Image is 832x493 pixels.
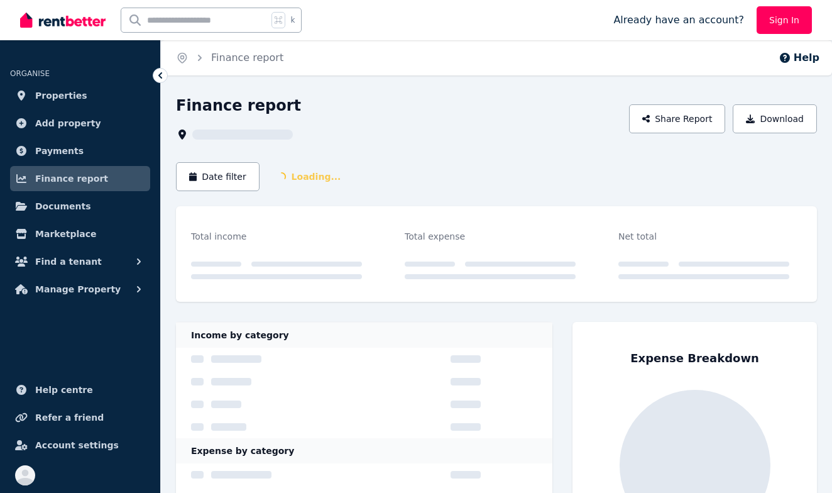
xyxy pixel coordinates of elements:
div: Net total [618,229,789,244]
nav: Breadcrumb [161,40,298,75]
img: RentBetter [20,11,106,30]
span: Finance report [35,171,108,186]
button: Find a tenant [10,249,150,274]
div: Income by category [176,323,552,348]
span: ORGANISE [10,69,50,78]
span: Refer a friend [35,410,104,425]
div: Expense by category [176,438,552,463]
a: Sign In [757,6,812,34]
div: Total income [191,229,362,244]
a: Refer a friend [10,405,150,430]
a: Finance report [10,166,150,191]
a: Account settings [10,433,150,458]
div: Total expense [405,229,576,244]
span: Account settings [35,438,119,453]
button: Help [779,50,819,65]
a: Finance report [211,52,283,64]
span: Help centre [35,382,93,397]
button: Manage Property [10,277,150,302]
span: k [290,15,295,25]
a: Properties [10,83,150,108]
a: Add property [10,111,150,136]
span: Manage Property [35,282,121,297]
span: Already have an account? [613,13,744,28]
button: Date filter [176,162,260,191]
span: Documents [35,199,91,214]
button: Download [733,104,817,133]
a: Payments [10,138,150,163]
a: Documents [10,194,150,219]
span: Loading... [267,165,351,188]
button: Share Report [629,104,726,133]
span: Find a tenant [35,254,102,269]
span: Properties [35,88,87,103]
span: Payments [35,143,84,158]
span: Marketplace [35,226,96,241]
a: Help centre [10,377,150,402]
a: Marketplace [10,221,150,246]
h1: Finance report [176,96,301,116]
span: Add property [35,116,101,131]
div: Expense Breakdown [630,350,759,367]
